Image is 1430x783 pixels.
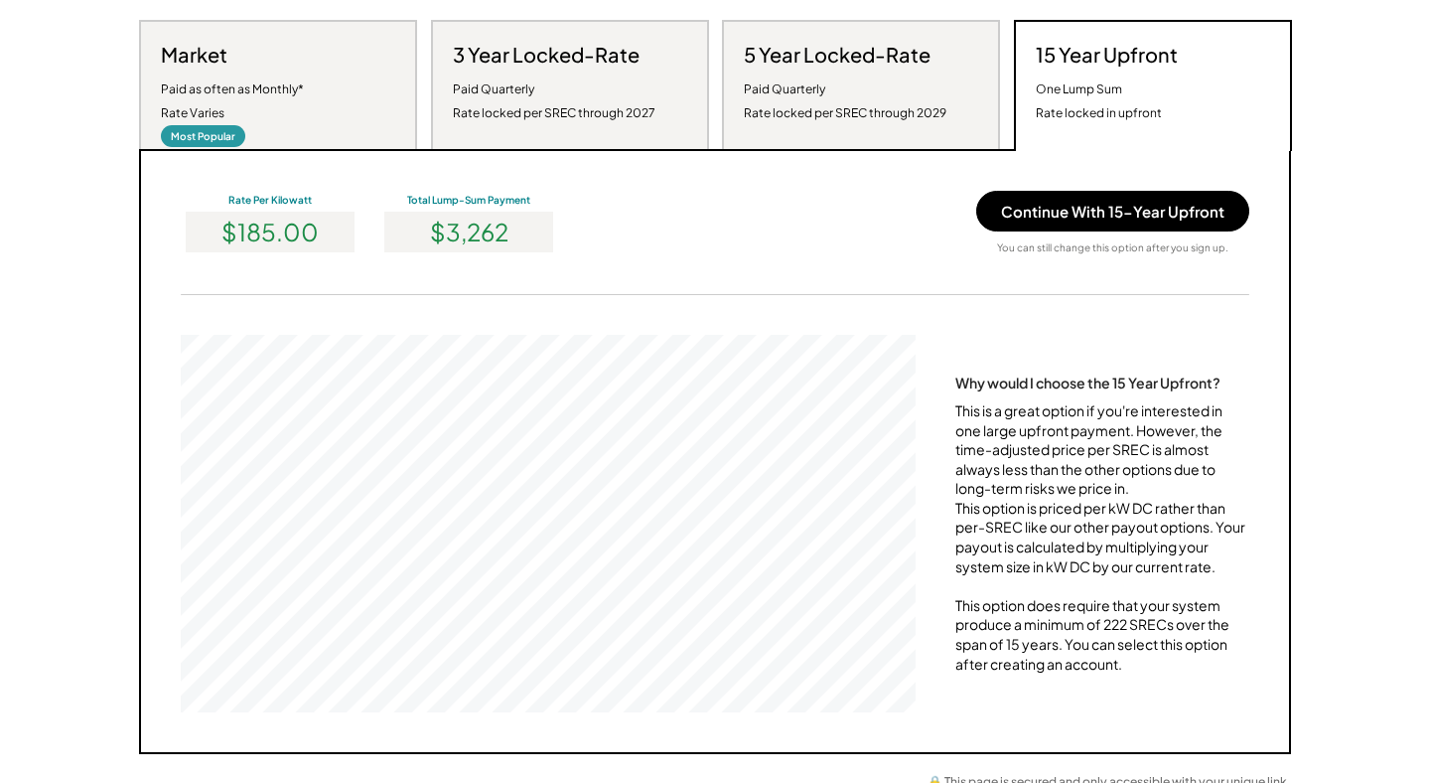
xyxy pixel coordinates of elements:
[955,374,1220,391] div: Why would I choose the 15 Year Upfront?
[181,193,359,207] div: Rate Per Kilowatt
[379,193,558,207] div: Total Lump-Sum Payment
[1036,78,1162,125] div: One Lump Sum Rate locked in upfront
[161,125,245,147] div: Most Popular
[453,42,640,68] h3: 3 Year Locked-Rate
[186,212,355,252] div: $185.00
[997,241,1228,254] div: You can still change this option after you sign up.
[161,42,227,68] h3: Market
[453,78,655,125] div: Paid Quarterly Rate locked per SREC through 2027
[1036,42,1178,68] h3: 15 Year Upfront
[744,78,946,125] div: Paid Quarterly Rate locked per SREC through 2029
[955,401,1249,674] div: This is a great option if you're interested in one large upfront payment. However, the time-adjus...
[976,191,1249,232] button: Continue With 15-Year Upfront
[744,42,930,68] h3: 5 Year Locked-Rate
[384,212,553,252] div: $3,262
[161,78,304,125] div: Paid as often as Monthly* Rate Varies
